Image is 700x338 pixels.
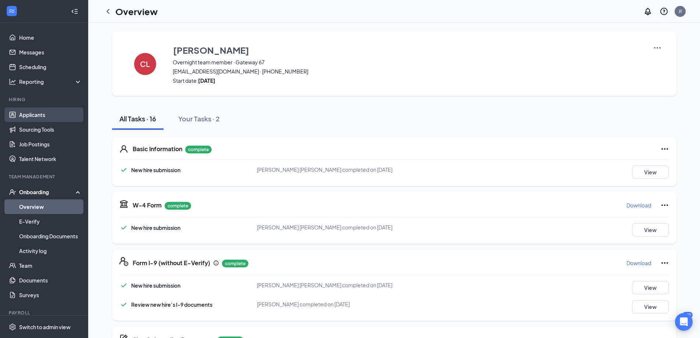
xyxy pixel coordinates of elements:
h3: [PERSON_NAME] [173,44,249,56]
div: Team Management [9,174,80,180]
a: Onboarding Documents [19,229,82,243]
a: E-Verify [19,214,82,229]
button: View [632,166,669,179]
a: Sourcing Tools [19,122,82,137]
a: Applicants [19,107,82,122]
svg: Collapse [71,8,78,15]
span: Overnight team member · Gateway 67 [173,58,644,66]
span: [PERSON_NAME] [PERSON_NAME] completed on [DATE] [257,224,392,231]
svg: Checkmark [119,281,128,290]
button: Download [626,257,651,269]
svg: Analysis [9,78,16,85]
h5: Form I-9 (without E-Verify) [133,259,210,267]
a: Scheduling [19,60,82,74]
a: Team [19,258,82,273]
p: Download [627,259,651,267]
span: [EMAIL_ADDRESS][DOMAIN_NAME] · [PHONE_NUMBER] [173,68,644,75]
svg: Notifications [643,7,652,16]
p: complete [222,260,248,267]
span: [PERSON_NAME] [PERSON_NAME] completed on [DATE] [257,282,392,288]
button: View [632,281,669,294]
svg: Ellipses [660,201,669,210]
svg: User [119,145,128,153]
div: Hiring [9,96,80,103]
a: Messages [19,45,82,60]
div: Your Tasks · 2 [178,114,220,123]
div: Payroll [9,310,80,316]
img: More Actions [653,43,662,52]
button: View [632,223,669,236]
a: Activity log [19,243,82,258]
a: Documents [19,273,82,288]
div: Open Intercom Messenger [675,313,693,331]
span: New hire submission [131,167,180,173]
strong: [DATE] [198,77,215,84]
svg: TaxGovernmentIcon [119,199,128,208]
svg: Checkmark [119,300,128,309]
a: Job Postings [19,137,82,152]
p: complete [165,202,191,210]
svg: Info [213,260,219,266]
h5: Basic Information [133,145,182,153]
svg: Checkmark [119,166,128,174]
svg: ChevronLeft [104,7,112,16]
h4: CL [140,61,150,67]
div: 100 [682,312,693,318]
p: Download [627,202,651,209]
a: Talent Network [19,152,82,166]
button: [PERSON_NAME] [173,43,644,57]
span: New hire submission [131,282,180,289]
h1: Overview [115,5,158,18]
p: complete [185,146,212,153]
h5: W-4 Form [133,201,162,209]
span: New hire submission [131,224,180,231]
svg: Ellipses [660,145,669,153]
svg: QuestionInfo [660,7,668,16]
svg: FormI9EVerifyIcon [119,257,128,266]
span: Review new hire’s I-9 documents [131,301,212,308]
span: [PERSON_NAME] [PERSON_NAME] completed on [DATE] [257,166,392,173]
button: Download [626,199,651,211]
button: CL [127,43,164,84]
svg: WorkstreamLogo [8,7,15,15]
div: Onboarding [19,188,76,196]
div: JI [679,8,682,14]
div: Switch to admin view [19,323,71,331]
div: All Tasks · 16 [119,114,156,123]
a: Home [19,30,82,45]
div: Reporting [19,78,82,85]
button: View [632,300,669,313]
svg: Settings [9,323,16,331]
span: [PERSON_NAME] completed on [DATE] [257,301,350,307]
svg: Checkmark [119,223,128,232]
span: Start date: [173,77,644,84]
svg: Ellipses [660,259,669,267]
a: Overview [19,199,82,214]
svg: UserCheck [9,188,16,196]
a: Surveys [19,288,82,302]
